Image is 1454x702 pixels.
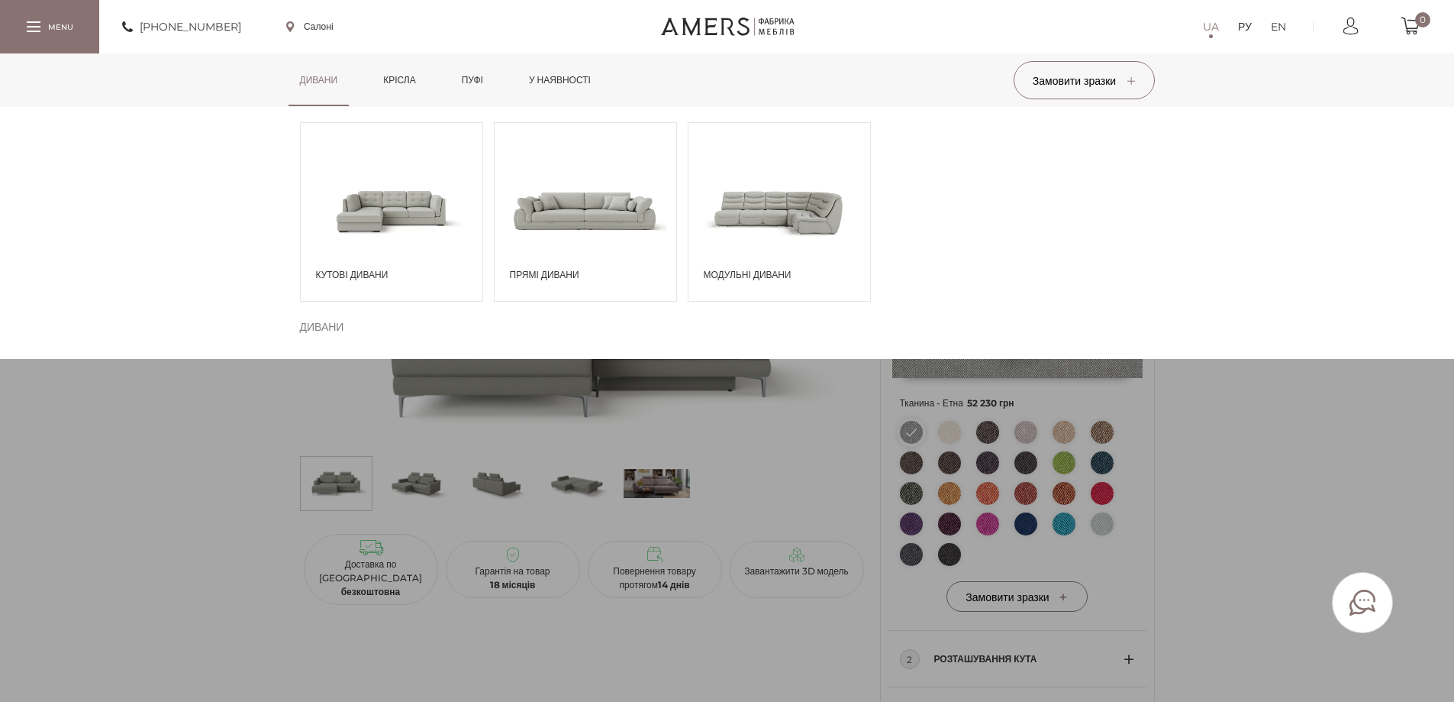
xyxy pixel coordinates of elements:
[383,74,415,86] font: Крісла
[529,74,591,86] font: у наявності
[1420,14,1426,25] font: 0
[1238,18,1252,36] a: РУ
[1033,74,1116,88] font: Замовити зразки
[286,20,334,34] a: Салоні
[1271,20,1286,34] font: EN
[450,53,495,107] a: Пуфі
[316,269,388,280] font: Кутові дивани
[1238,20,1252,34] font: РУ
[304,21,334,32] font: Салоні
[300,74,338,86] font: Дивани
[1271,18,1286,36] a: EN
[517,53,602,107] a: у наявності
[300,122,483,302] a: Кутові дивани Кутові дивани
[122,18,241,36] a: [PHONE_NUMBER]
[510,269,579,280] font: Прямі дивани
[1203,20,1219,34] font: UA
[140,20,241,34] font: [PHONE_NUMBER]
[462,74,483,86] font: Пуфі
[1203,18,1219,36] a: UA
[704,269,791,280] font: Модульні дивани
[300,320,344,334] font: Дивани
[1014,61,1155,99] button: Замовити зразки
[494,122,677,302] a: Прямі дивани Прямі дивани
[688,122,871,302] a: Модульні дивани Модульні дивани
